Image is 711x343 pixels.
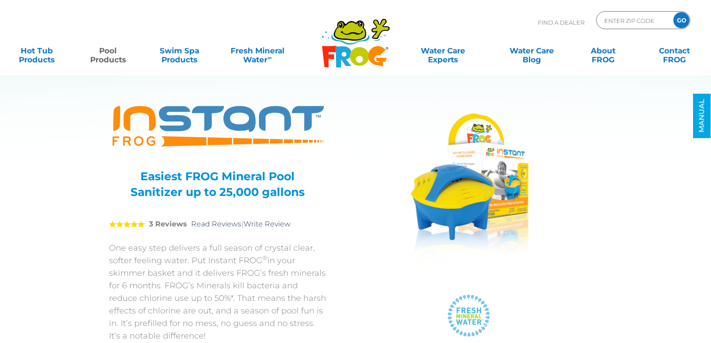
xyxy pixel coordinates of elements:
a: Write Review [244,220,291,228]
input: Zip Code Form [603,14,664,27]
a: Swim SpaProducts [152,42,207,60]
sup: ® [262,254,267,261]
img: A product photo of the "FROG INSTANT" pool sanitizer with its packaging. The blue and yellow devi... [384,101,553,280]
a: AboutFROG [575,42,631,60]
a: Read Reviews [191,220,241,228]
a: PoolProducts [80,42,136,60]
input: GO [673,12,689,28]
p: One easy step delivers a full season of crystal clear, softer feeling water. Put Instant FROG in ... [109,242,327,342]
a: Water CareExperts [398,42,488,60]
span: 5 [109,221,145,228]
h3: Easiest FROG Mineral Pool Sanitizer up to 25,000 gallons [120,169,315,200]
img: Product Logo [109,101,327,153]
div: | [109,207,327,242]
a: ContactFROG [646,42,702,60]
a: Hot TubProducts [9,42,65,60]
p: Find A Dealer [538,11,585,34]
sup: ∞ [267,54,271,61]
a: Water CareBlog [504,42,560,60]
a: MANUAL [693,94,711,138]
strong: 3 Reviews [149,220,187,228]
a: Fresh MineralWater∞ [223,42,292,60]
